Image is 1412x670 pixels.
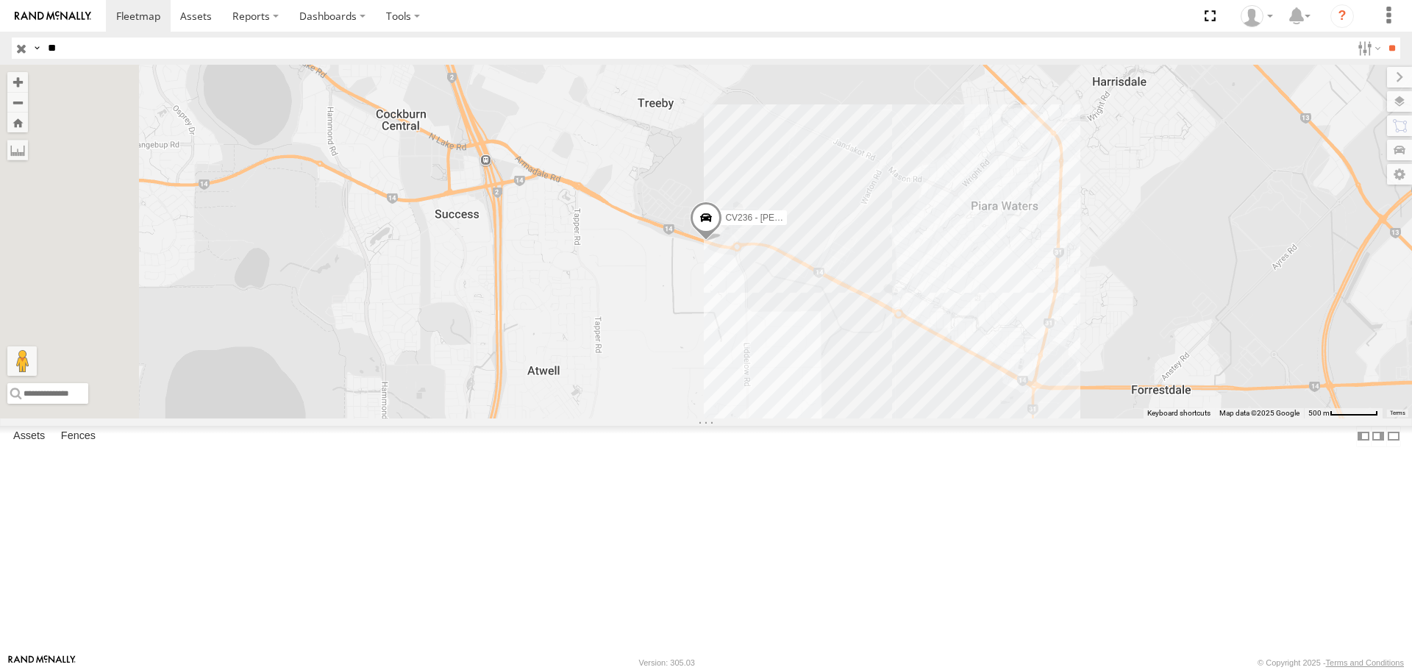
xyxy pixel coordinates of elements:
button: Drag Pegman onto the map to open Street View [7,346,37,376]
div: Dean Richter [1235,5,1278,27]
label: Fences [54,427,103,447]
button: Zoom out [7,92,28,113]
span: Map data ©2025 Google [1219,409,1299,417]
span: 500 m [1308,409,1330,417]
button: Map Scale: 500 m per 62 pixels [1304,408,1383,418]
label: Assets [6,427,52,447]
a: Terms and Conditions [1326,658,1404,667]
a: Visit our Website [8,655,76,670]
span: CV236 - [PERSON_NAME] [725,213,832,223]
button: Keyboard shortcuts [1147,408,1210,418]
label: Map Settings [1387,164,1412,185]
label: Dock Summary Table to the Left [1356,426,1371,447]
label: Search Filter Options [1352,38,1383,59]
div: © Copyright 2025 - [1258,658,1404,667]
button: Zoom in [7,72,28,92]
label: Measure [7,140,28,160]
div: Version: 305.03 [639,658,695,667]
a: Terms [1390,410,1405,416]
label: Search Query [31,38,43,59]
button: Zoom Home [7,113,28,132]
img: rand-logo.svg [15,11,91,21]
label: Hide Summary Table [1386,426,1401,447]
label: Dock Summary Table to the Right [1371,426,1386,447]
i: ? [1330,4,1354,28]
